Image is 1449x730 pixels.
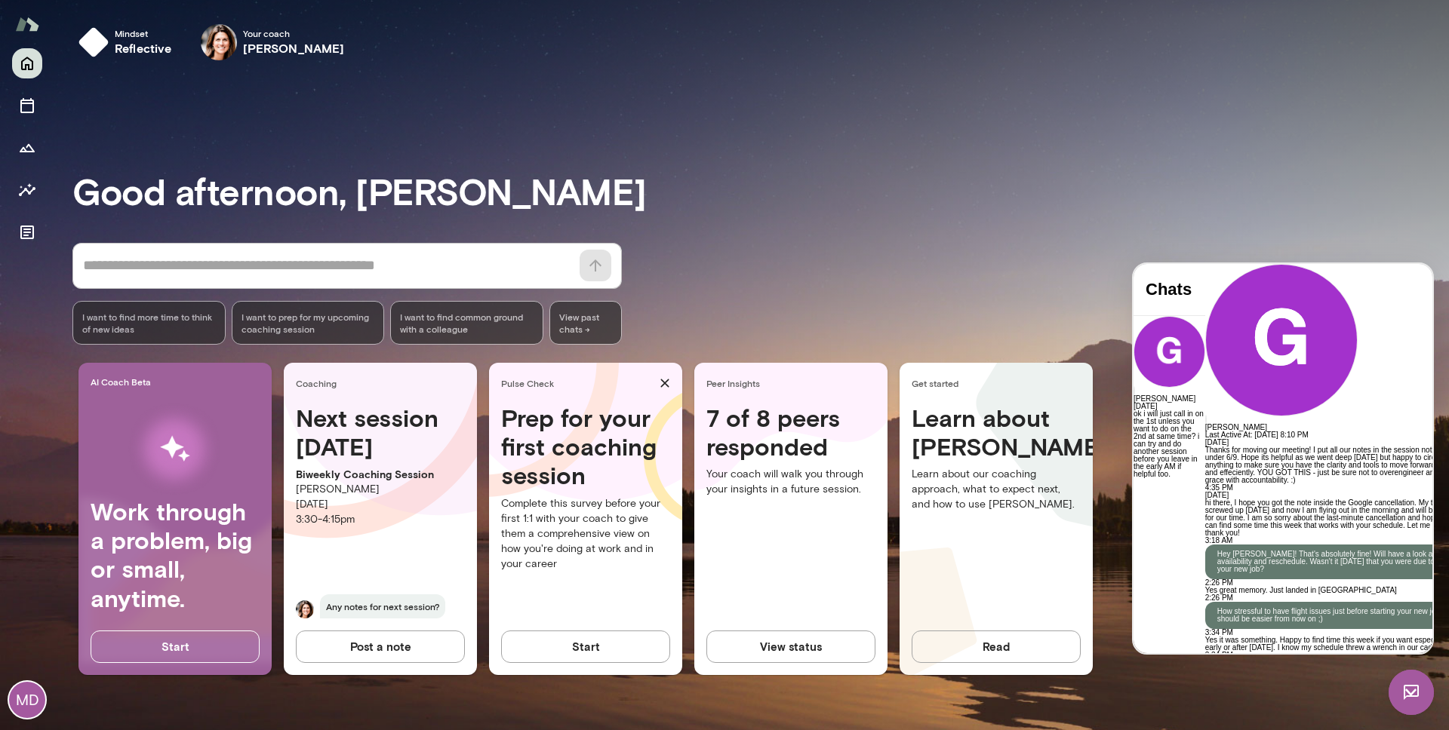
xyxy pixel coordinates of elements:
[320,594,445,618] span: Any notes for next session?
[91,376,266,388] span: AI Coach Beta
[72,272,100,281] span: 3:18 AM
[9,682,45,718] div: MD
[232,301,385,345] div: I want to prep for my upcoming coaching session
[84,287,333,309] p: Hey [PERSON_NAME]! That's absolutely fine! Will have a look at your availability and reschedule. ...
[296,377,471,389] span: Coaching
[108,401,242,497] img: AI Workflows
[296,482,465,497] p: [PERSON_NAME]
[706,377,881,389] span: Peer Insights
[241,311,375,335] span: I want to prep for my upcoming coaching session
[501,630,670,662] button: Start
[706,467,875,497] p: Your coach will walk you through your insights in a future session.
[72,219,100,228] span: 4:35 PM
[72,170,1449,212] h3: Good afternoon, [PERSON_NAME]
[72,174,95,182] span: [DATE]
[12,133,42,163] button: Growth Plan
[72,387,100,395] span: 3:34 PM
[72,160,345,167] h6: [PERSON_NAME]
[12,16,60,35] h4: Chats
[390,301,543,345] div: I want to find common ground with a colleague
[501,403,670,490] h4: Prep for your first coaching session
[12,217,42,247] button: Documents
[501,377,654,389] span: Pulse Check
[296,497,465,512] p: [DATE]
[243,39,345,57] h6: [PERSON_NAME]
[501,496,670,572] p: Complete this survey before your first 1:1 with your coach to give them a comprehensive view on h...
[706,403,875,462] h4: 7 of 8 peers responded
[12,90,42,121] button: Sessions
[912,630,1081,662] button: Read
[82,311,216,335] span: I want to find more time to think of new ideas
[549,301,622,345] span: View past chats ->
[190,18,355,66] div: Gwen ThrockmortonYour coach[PERSON_NAME]
[72,167,175,175] span: Last Active At: [DATE] 8:10 PM
[296,600,314,618] img: Gwen
[201,24,237,60] img: Gwen Throckmorton
[706,630,875,662] button: View status
[912,467,1081,512] p: Learn about our coaching approach, what to expect next, and how to use [PERSON_NAME].
[243,27,345,39] span: Your coach
[72,373,345,388] p: Yes it was something. Happy to find time this week if you want especially if it’s early or after ...
[72,227,95,235] span: [DATE]
[84,344,333,359] p: How stressful to have flight issues just before starting your new job! All should be easier from ...
[12,175,42,205] button: Insights
[296,512,465,527] p: 3:30 - 4:15pm
[72,323,345,330] p: Yes great memory. Just landed in [GEOGRAPHIC_DATA]
[72,301,226,345] div: I want to find more time to think of new ideas
[78,27,109,57] img: mindset
[912,377,1087,389] span: Get started
[72,364,100,373] span: 3:34 PM
[400,311,534,335] span: I want to find common ground with a colleague
[72,235,345,273] p: hi there, I hope you got the note inside the Google cancellation. My travel got all screwed up [D...
[115,39,172,57] h6: reflective
[12,48,42,78] button: Home
[91,497,260,613] h4: Work through a problem, big or small, anytime.
[912,403,1081,462] h4: Learn about [PERSON_NAME]
[72,330,100,338] span: 2:26 PM
[115,27,172,39] span: Mindset
[296,403,465,462] h4: Next session [DATE]
[72,314,100,323] span: 2:26 PM
[296,630,465,662] button: Post a note
[72,18,184,66] button: Mindsetreflective
[296,467,465,482] p: Biweekly Coaching Session
[72,182,345,220] p: Thanks for moving our meeting! I put all our notes in the session notes section under 6/9. Hope i...
[91,630,260,662] button: Start
[15,10,39,38] img: Mento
